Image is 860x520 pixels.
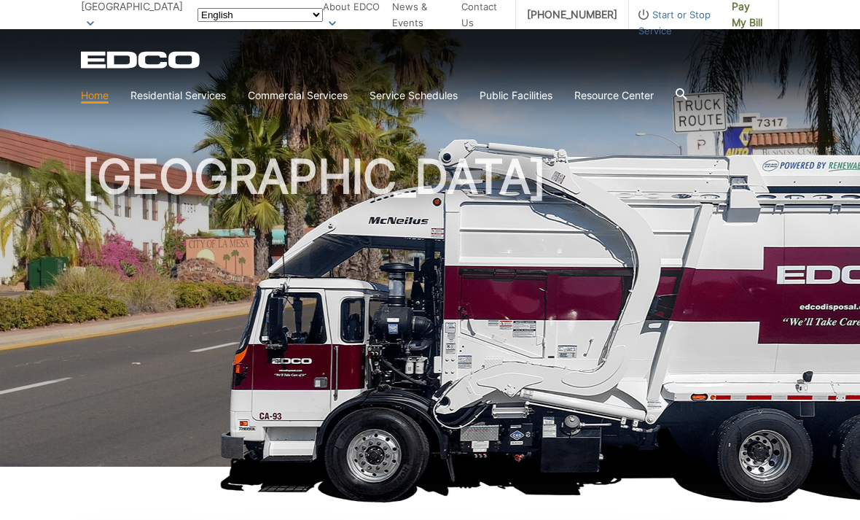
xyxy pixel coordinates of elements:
[248,88,348,104] a: Commercial Services
[130,88,226,104] a: Residential Services
[81,153,779,473] h1: [GEOGRAPHIC_DATA]
[370,88,458,104] a: Service Schedules
[480,88,552,104] a: Public Facilities
[81,88,109,104] a: Home
[574,88,654,104] a: Resource Center
[81,51,202,69] a: EDCD logo. Return to the homepage.
[198,8,323,22] select: Select a language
